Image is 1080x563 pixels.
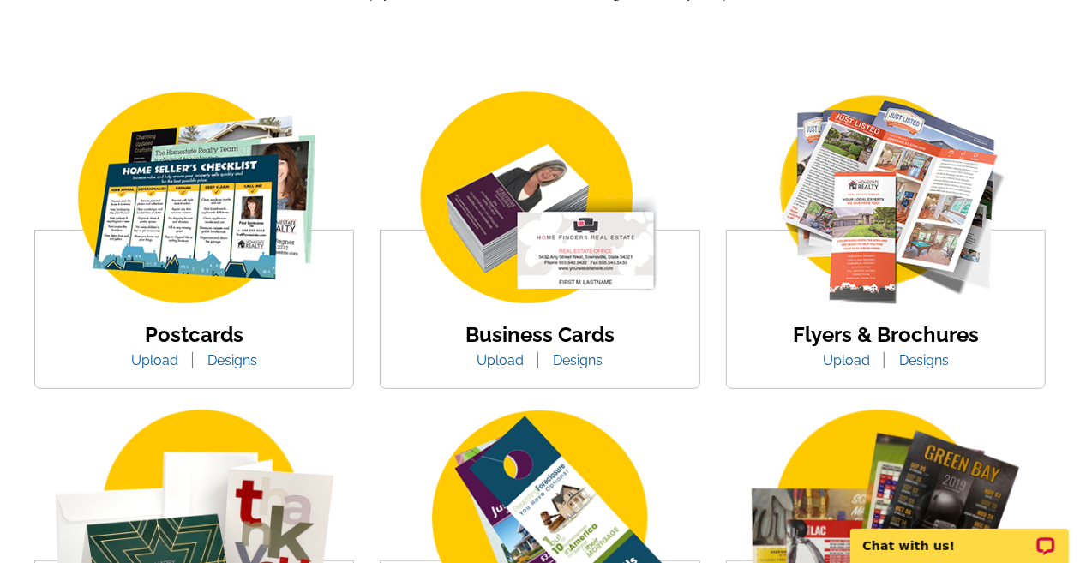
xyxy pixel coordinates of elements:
a: Business Cards [465,322,615,347]
a: Designs [195,352,270,368]
a: Upload [810,352,883,368]
a: Designs [886,352,962,368]
img: flyer-card.png [740,87,1031,312]
img: img_postcard.png [49,87,340,312]
a: Upload [118,352,191,368]
a: Designs [540,352,615,368]
img: business-card.png [394,87,686,312]
a: Postcards [145,322,243,347]
a: Upload [464,352,537,368]
a: Flyers & Brochures [793,322,979,347]
iframe: LiveChat chat widget [839,509,1080,563]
